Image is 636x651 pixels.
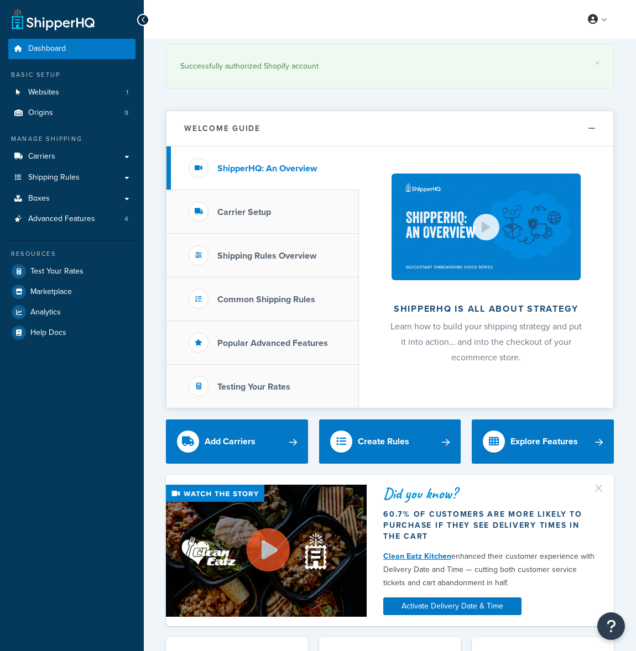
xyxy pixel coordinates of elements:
span: Websites [28,88,59,97]
h3: Shipping Rules Overview [217,251,316,261]
span: Analytics [30,308,61,317]
span: Test Your Rates [30,267,84,276]
li: Origins [8,103,135,123]
span: Marketplace [30,287,72,297]
span: Dashboard [28,44,66,54]
div: Manage Shipping [8,134,135,144]
a: Add Carriers [166,419,308,464]
a: Websites1 [8,82,135,103]
span: 1 [126,88,128,97]
h3: Common Shipping Rules [217,295,315,305]
a: Test Your Rates [8,261,135,281]
button: Open Resource Center [597,612,625,640]
span: Origins [28,108,53,118]
a: Advanced Features4 [8,209,135,229]
span: Shipping Rules [28,173,80,182]
button: Welcome Guide [166,111,613,146]
h3: Popular Advanced Features [217,338,328,348]
h3: Testing Your Rates [217,382,290,392]
a: Origins9 [8,103,135,123]
h3: Carrier Setup [217,207,271,217]
span: Boxes [28,194,50,203]
span: 9 [124,108,128,118]
img: ShipperHQ is all about strategy [392,174,581,280]
a: Help Docs [8,323,135,343]
div: Successfully authorized Shopify account [180,59,599,74]
div: Add Carriers [205,434,256,449]
a: Clean Eatz Kitchen [383,550,451,562]
h2: Welcome Guide [184,124,260,133]
li: Websites [8,82,135,103]
div: Resources [8,249,135,259]
h2: ShipperHQ is all about strategy [388,304,584,314]
div: 60.7% of customers are more likely to purchase if they see delivery times in the cart [383,509,597,542]
a: Dashboard [8,39,135,59]
a: Marketplace [8,282,135,302]
img: Video thumbnail [166,485,367,617]
div: Basic Setup [8,70,135,80]
a: Boxes [8,188,135,209]
span: Learn how to build your shipping strategy and put it into action… and into the checkout of your e... [390,320,582,364]
a: × [595,59,599,67]
span: 4 [124,214,128,224]
span: Carriers [28,152,55,161]
a: Shipping Rules [8,167,135,188]
h3: ShipperHQ: An Overview [217,164,317,174]
div: Did you know? [383,486,597,501]
a: Create Rules [319,419,461,464]
div: enhanced their customer experience with Delivery Date and Time — cutting both customer service ti... [383,550,597,590]
a: Activate Delivery Date & Time [383,597,522,615]
li: Advanced Features [8,209,135,229]
div: Create Rules [358,434,409,449]
a: Analytics [8,302,135,322]
span: Advanced Features [28,214,95,224]
span: Help Docs [30,328,66,338]
div: Explore Features [510,434,578,449]
a: Explore Features [472,419,614,464]
a: Carriers [8,146,135,167]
